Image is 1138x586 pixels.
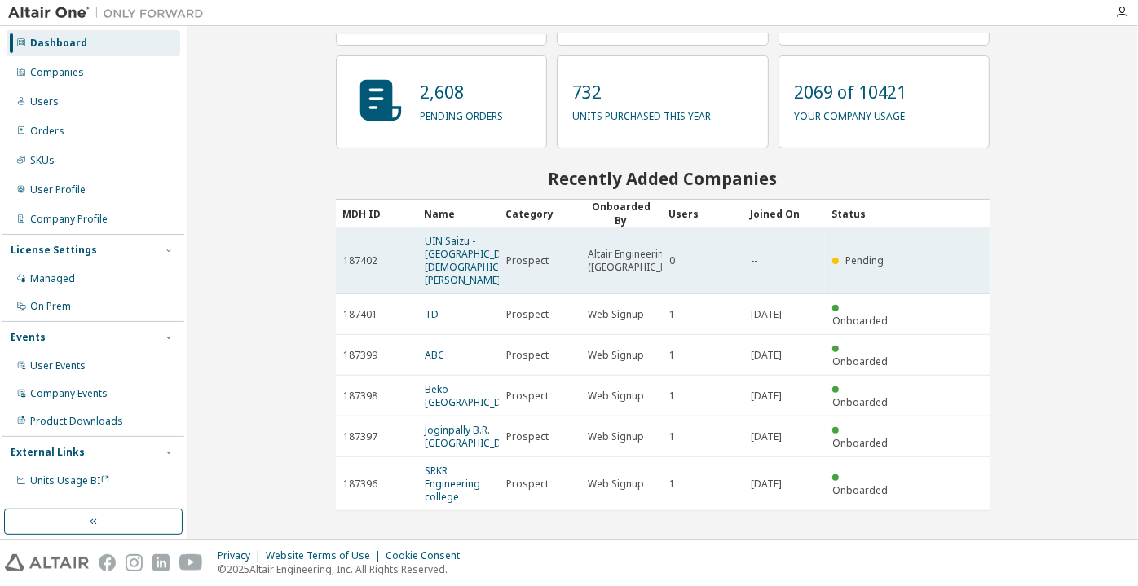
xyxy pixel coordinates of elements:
[751,430,782,443] span: [DATE]
[505,200,574,227] div: Category
[126,554,143,571] img: instagram.svg
[343,349,377,362] span: 187399
[30,183,86,196] div: User Profile
[751,390,782,403] span: [DATE]
[794,104,907,123] p: your company usage
[8,5,212,21] img: Altair One
[5,554,89,571] img: altair_logo.svg
[425,348,444,362] a: ABC
[30,415,123,428] div: Product Downloads
[832,314,888,328] span: Onboarded
[588,478,644,491] span: Web Signup
[424,200,492,227] div: Name
[669,478,675,491] span: 1
[588,430,644,443] span: Web Signup
[30,213,108,226] div: Company Profile
[506,390,549,403] span: Prospect
[572,80,711,104] p: 732
[30,154,55,167] div: SKUs
[425,307,439,321] a: TD
[751,478,782,491] span: [DATE]
[30,474,110,487] span: Units Usage BI
[506,478,549,491] span: Prospect
[669,430,675,443] span: 1
[342,200,411,227] div: MDH ID
[846,253,884,267] span: Pending
[832,483,888,497] span: Onboarded
[30,95,59,108] div: Users
[336,168,990,189] h2: Recently Added Companies
[11,446,85,459] div: External Links
[343,254,377,267] span: 187402
[832,395,888,409] span: Onboarded
[30,387,108,400] div: Company Events
[751,349,782,362] span: [DATE]
[30,272,75,285] div: Managed
[587,200,655,227] div: Onboarded By
[506,254,549,267] span: Prospect
[218,562,470,576] p: © 2025 Altair Engineering, Inc. All Rights Reserved.
[588,390,644,403] span: Web Signup
[669,390,675,403] span: 1
[30,66,84,79] div: Companies
[751,308,782,321] span: [DATE]
[588,248,691,274] span: Altair Engineering ([GEOGRAPHIC_DATA])
[179,554,203,571] img: youtube.svg
[669,308,675,321] span: 1
[751,254,757,267] span: --
[572,104,711,123] p: units purchased this year
[832,355,888,368] span: Onboarded
[386,549,470,562] div: Cookie Consent
[425,464,480,504] a: SRKR Engineering college
[588,349,644,362] span: Web Signup
[669,254,675,267] span: 0
[425,234,532,287] a: UIN Saizu - [GEOGRAPHIC_DATA][DEMOGRAPHIC_DATA][PERSON_NAME]
[506,308,549,321] span: Prospect
[343,430,377,443] span: 187397
[750,200,818,227] div: Joined On
[506,349,549,362] span: Prospect
[588,308,644,321] span: Web Signup
[343,478,377,491] span: 187396
[11,244,97,257] div: License Settings
[30,359,86,372] div: User Events
[668,200,737,227] div: Users
[420,80,503,104] p: 2,608
[218,549,266,562] div: Privacy
[343,308,377,321] span: 187401
[420,104,503,123] p: pending orders
[11,331,46,344] div: Events
[30,125,64,138] div: Orders
[831,200,900,227] div: Status
[425,382,523,409] a: Beko [GEOGRAPHIC_DATA]
[266,549,386,562] div: Website Terms of Use
[425,423,523,450] a: Joginpally B.R. [GEOGRAPHIC_DATA]
[30,300,71,313] div: On Prem
[506,430,549,443] span: Prospect
[30,37,87,50] div: Dashboard
[343,390,377,403] span: 187398
[669,349,675,362] span: 1
[99,554,116,571] img: facebook.svg
[832,436,888,450] span: Onboarded
[152,554,170,571] img: linkedin.svg
[794,80,907,104] p: 2069 of 10421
